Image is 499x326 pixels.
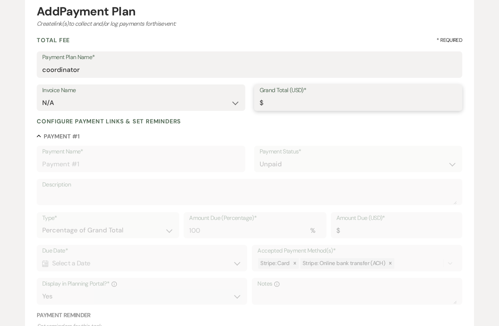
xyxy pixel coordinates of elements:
[42,146,240,157] label: Payment Name*
[44,133,80,141] h5: Payment # 1
[42,213,174,224] label: Type*
[42,52,457,63] label: Payment Plan Name*
[257,279,457,289] label: Notes
[260,98,263,108] div: $
[37,36,70,44] h4: Total Fee
[42,246,242,256] label: Due Date*
[257,246,457,256] label: Accepted Payment Method(s)*
[336,213,457,224] label: Amount Due (USD)*
[37,311,462,319] h3: Payment Reminder
[336,226,340,236] div: $
[42,180,457,190] label: Description
[37,117,181,125] h4: Configure payment links & set reminders
[37,19,462,28] div: Create link(s) to collect and/or log payments for this event:
[42,279,242,289] label: Display in Planning Portal?*
[437,36,462,44] span: * Required
[310,226,315,236] div: %
[260,85,457,96] label: Grand Total (USD)*
[37,6,462,17] div: Add Payment Plan
[42,85,240,96] label: Invoice Name
[42,256,242,271] div: Select a Date
[260,146,457,157] label: Payment Status*
[37,133,80,140] button: Payment #1
[189,213,321,224] label: Amount Due (Percentage)*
